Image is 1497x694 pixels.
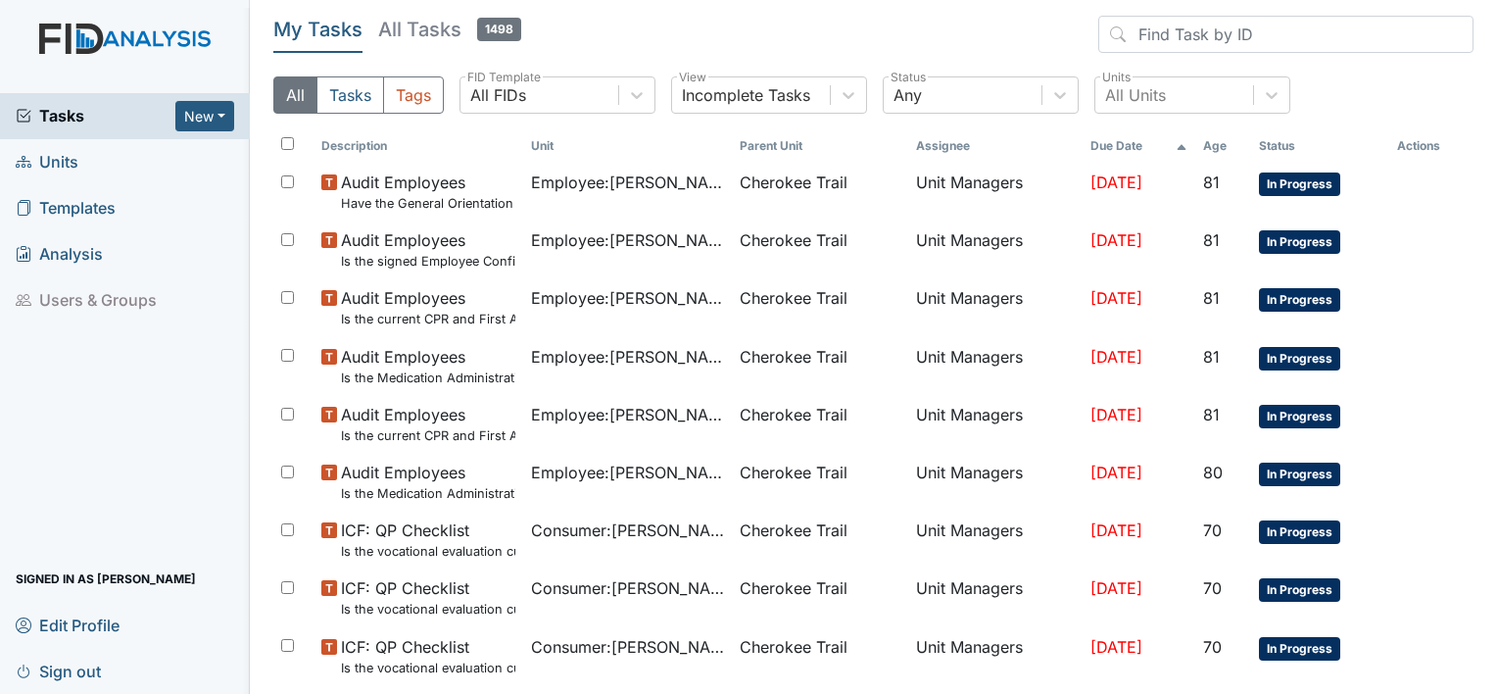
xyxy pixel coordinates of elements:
[908,129,1083,163] th: Assignee
[273,76,444,114] div: Type filter
[740,286,847,310] span: Cherokee Trail
[1203,463,1223,482] span: 80
[908,511,1083,569] td: Unit Managers
[1389,129,1473,163] th: Actions
[1105,83,1166,107] div: All Units
[341,228,515,271] span: Audit Employees Is the signed Employee Confidentiality Agreement in the file (HIPPA)?
[1090,405,1142,424] span: [DATE]
[470,83,526,107] div: All FIDs
[732,129,908,163] th: Toggle SortBy
[908,569,1083,626] td: Unit Managers
[1203,230,1220,250] span: 81
[1083,129,1195,163] th: Toggle SortBy
[1098,16,1473,53] input: Find Task by ID
[273,76,317,114] button: All
[16,104,175,127] a: Tasks
[16,564,196,594] span: Signed in as [PERSON_NAME]
[341,426,515,445] small: Is the current CPR and First Aid Training Certificate found in the file(2 years)?
[341,576,515,619] span: ICF: QP Checklist Is the vocational evaluation current? (document the date in the comment section)
[383,76,444,114] button: Tags
[1259,405,1340,428] span: In Progress
[341,659,515,677] small: Is the vocational evaluation current? (document the date in the comment section)
[273,16,362,43] h5: My Tasks
[281,137,294,150] input: Toggle All Rows Selected
[1259,230,1340,254] span: In Progress
[1195,129,1251,163] th: Toggle SortBy
[531,403,725,426] span: Employee : [PERSON_NAME], [PERSON_NAME]
[378,16,521,43] h5: All Tasks
[1203,288,1220,308] span: 81
[531,171,725,194] span: Employee : [PERSON_NAME]
[908,337,1083,395] td: Unit Managers
[531,576,725,600] span: Consumer : [PERSON_NAME]
[477,18,521,41] span: 1498
[531,519,725,542] span: Consumer : [PERSON_NAME]
[1259,637,1340,661] span: In Progress
[341,519,515,561] span: ICF: QP Checklist Is the vocational evaluation current? (document the date in the comment section)
[740,519,847,542] span: Cherokee Trail
[1090,520,1142,540] span: [DATE]
[314,129,523,163] th: Toggle SortBy
[1090,347,1142,367] span: [DATE]
[1259,463,1340,486] span: In Progress
[908,453,1083,511] td: Unit Managers
[341,461,515,503] span: Audit Employees Is the Medication Administration certificate found in the file?
[341,369,515,387] small: Is the Medication Administration Test and 2 observation checklist (hire after 10/07) found in the...
[175,101,234,131] button: New
[1090,173,1142,192] span: [DATE]
[531,461,725,484] span: Employee : [PERSON_NAME], Shmara
[1203,405,1220,424] span: 81
[1203,173,1220,192] span: 81
[1259,578,1340,602] span: In Progress
[341,600,515,619] small: Is the vocational evaluation current? (document the date in the comment section)
[341,252,515,271] small: Is the signed Employee Confidentiality Agreement in the file (HIPPA)?
[740,635,847,659] span: Cherokee Trail
[16,147,78,177] span: Units
[893,83,922,107] div: Any
[740,228,847,252] span: Cherokee Trail
[740,461,847,484] span: Cherokee Trail
[1259,288,1340,312] span: In Progress
[531,286,725,310] span: Employee : [PERSON_NAME]
[341,310,515,328] small: Is the current CPR and First Aid Training Certificate found in the file(2 years)?
[1090,637,1142,657] span: [DATE]
[531,228,725,252] span: Employee : [PERSON_NAME]
[1251,129,1389,163] th: Toggle SortBy
[740,171,847,194] span: Cherokee Trail
[341,484,515,503] small: Is the Medication Administration certificate found in the file?
[908,395,1083,453] td: Unit Managers
[1259,520,1340,544] span: In Progress
[341,345,515,387] span: Audit Employees Is the Medication Administration Test and 2 observation checklist (hire after 10/...
[1090,578,1142,598] span: [DATE]
[682,83,810,107] div: Incomplete Tasks
[1203,578,1222,598] span: 70
[1203,637,1222,657] span: 70
[740,403,847,426] span: Cherokee Trail
[1090,463,1142,482] span: [DATE]
[1203,347,1220,367] span: 81
[523,129,733,163] th: Toggle SortBy
[1090,230,1142,250] span: [DATE]
[740,576,847,600] span: Cherokee Trail
[341,286,515,328] span: Audit Employees Is the current CPR and First Aid Training Certificate found in the file(2 years)?
[341,194,515,213] small: Have the General Orientation and ICF Orientation forms been completed?
[1090,288,1142,308] span: [DATE]
[16,610,120,640] span: Edit Profile
[341,542,515,561] small: Is the vocational evaluation current? (document the date in the comment section)
[341,635,515,677] span: ICF: QP Checklist Is the vocational evaluation current? (document the date in the comment section)
[908,627,1083,685] td: Unit Managers
[16,656,101,686] span: Sign out
[1259,347,1340,371] span: In Progress
[908,221,1083,278] td: Unit Managers
[531,345,725,369] span: Employee : [PERSON_NAME]
[1259,173,1340,196] span: In Progress
[1203,520,1222,540] span: 70
[341,403,515,445] span: Audit Employees Is the current CPR and First Aid Training Certificate found in the file(2 years)?
[16,193,116,223] span: Templates
[341,171,515,213] span: Audit Employees Have the General Orientation and ICF Orientation forms been completed?
[16,239,103,270] span: Analysis
[908,163,1083,221] td: Unit Managers
[316,76,384,114] button: Tasks
[531,635,725,659] span: Consumer : [PERSON_NAME]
